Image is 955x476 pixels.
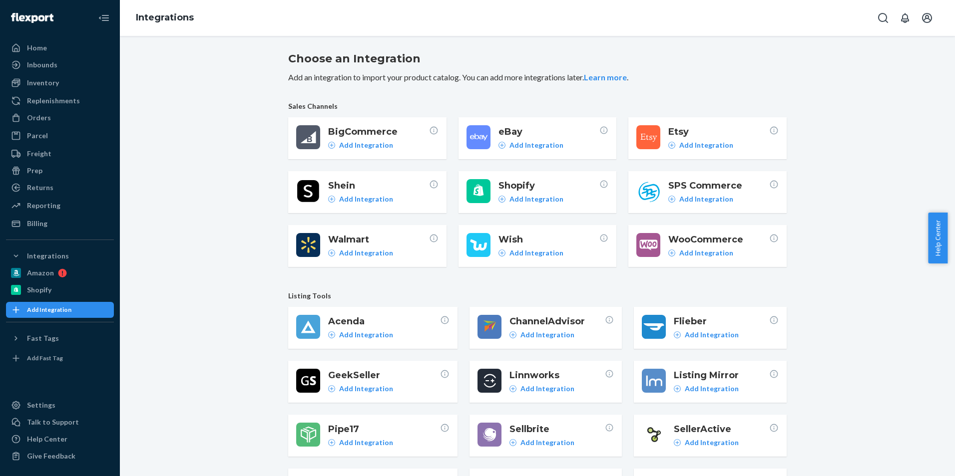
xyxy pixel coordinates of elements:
div: Reporting [27,201,60,211]
div: Returns [27,183,53,193]
div: Settings [27,400,55,410]
a: Amazon [6,265,114,281]
a: Add Integration [328,140,393,150]
p: Add Integration [339,384,393,394]
div: Give Feedback [27,451,75,461]
div: Parcel [27,131,48,141]
p: Add Integration [339,248,393,258]
button: Close Navigation [94,8,114,28]
a: Add Integration [674,330,739,340]
button: Open notifications [895,8,915,28]
div: Inventory [27,78,59,88]
a: Add Integration [509,384,574,394]
a: Add Integration [498,248,563,258]
span: Walmart [328,233,429,246]
p: Add Integration [509,194,563,204]
a: Replenishments [6,93,114,109]
p: Add Integration [685,384,739,394]
div: Amazon [27,268,54,278]
a: Shopify [6,282,114,298]
a: Add Integration [328,194,393,204]
a: Add Integration [328,438,393,448]
p: Add Integration [520,384,574,394]
a: Add Integration [328,248,393,258]
span: Listing Tools [288,291,787,301]
span: eBay [498,125,599,138]
div: Add Integration [27,305,71,314]
div: Shopify [27,285,51,295]
p: Add Integration [685,330,739,340]
a: Add Integration [674,438,739,448]
a: Add Integration [498,140,563,150]
p: Add Integration [339,194,393,204]
span: Linnworks [509,369,605,382]
button: Integrations [6,248,114,264]
div: Integrations [27,251,69,261]
a: Inventory [6,75,114,91]
button: Learn more [584,72,627,83]
button: Open account menu [917,8,937,28]
a: Add Fast Tag [6,350,114,366]
div: Prep [27,166,42,176]
div: Help Center [27,434,67,444]
a: Help Center [6,431,114,447]
a: Reporting [6,198,114,214]
ol: breadcrumbs [128,3,202,32]
div: Add Fast Tag [27,354,63,362]
button: Open Search Box [873,8,893,28]
div: Billing [27,219,47,229]
p: Add Integration [339,140,393,150]
span: BigCommerce [328,125,429,138]
a: Add Integration [668,248,733,258]
button: Talk to Support [6,414,114,430]
a: Add Integration [328,330,393,340]
a: Orders [6,110,114,126]
span: GeekSeller [328,369,440,382]
span: SPS Commerce [668,179,769,192]
span: Shopify [498,179,599,192]
a: Integrations [136,12,194,23]
a: Add Integration [674,384,739,394]
a: Add Integration [668,140,733,150]
span: SellerActive [674,423,769,436]
span: Sales Channels [288,101,787,111]
a: Add Integration [498,194,563,204]
a: Prep [6,163,114,179]
div: Freight [27,149,51,159]
img: Flexport logo [11,13,53,23]
button: Help Center [928,213,948,263]
a: Add Integration [668,194,733,204]
span: Shein [328,179,429,192]
a: Add Integration [328,384,393,394]
a: Inbounds [6,57,114,73]
button: Fast Tags [6,330,114,346]
div: Home [27,43,47,53]
div: Replenishments [27,96,80,106]
span: Flieber [674,315,769,328]
button: Give Feedback [6,448,114,464]
div: Fast Tags [27,333,59,343]
span: ChannelAdvisor [509,315,605,328]
span: Listing Mirror [674,369,769,382]
span: Pipe17 [328,423,440,436]
p: Add Integration [679,194,733,204]
a: Billing [6,216,114,232]
p: Add Integration [520,438,574,448]
span: WooCommerce [668,233,769,246]
div: Orders [27,113,51,123]
a: Add Integration [6,302,114,318]
span: Etsy [668,125,769,138]
p: Add Integration [679,140,733,150]
p: Add Integration [509,140,563,150]
span: Sellbrite [509,423,605,436]
span: Acenda [328,315,440,328]
a: Add Integration [509,330,574,340]
p: Add an integration to import your product catalog. You can add more integrations later. . [288,72,787,83]
p: Add Integration [339,438,393,448]
a: Add Integration [509,438,574,448]
a: Settings [6,397,114,413]
p: Add Integration [520,330,574,340]
a: Parcel [6,128,114,144]
a: Freight [6,146,114,162]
